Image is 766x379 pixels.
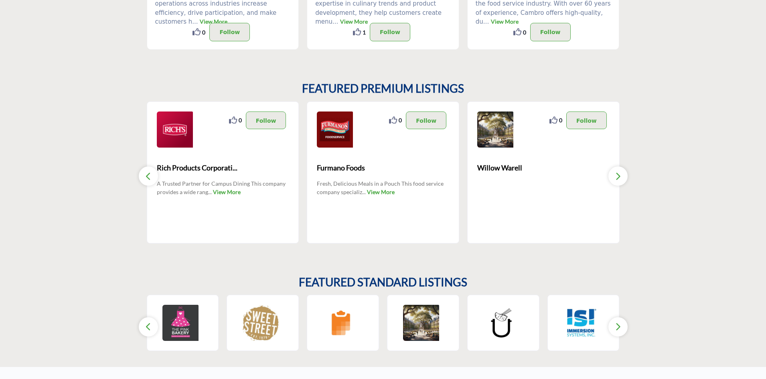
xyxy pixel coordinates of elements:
span: ... [208,188,212,195]
p: Follow [576,116,597,125]
a: Rich Products Corporati... [157,157,289,179]
span: ... [192,18,198,25]
b: Rich Products Corporation [157,157,289,179]
img: trakrSuite [323,305,359,341]
span: Furmano Foods [317,162,449,173]
p: Follow [256,116,276,125]
p: Follow [380,27,400,37]
a: Furmano Foods [317,157,449,179]
a: View More [213,188,241,195]
img: Dumpling for U [483,305,519,341]
h2: FEATURED PREMIUM LISTINGS [302,82,464,95]
img: Willow Warell [477,111,513,148]
span: Rich Products Corporati... [157,162,289,173]
a: View More [340,18,368,25]
span: 0 [559,116,562,124]
span: 0 [202,28,205,36]
p: A Trusted Partner for Campus Dining This company provides a wide rang [157,179,289,195]
button: Follow [530,23,571,41]
button: Follow [370,23,410,41]
span: ... [362,188,366,195]
p: Follow [540,27,561,37]
img: The Pink Bakery, Inc [162,305,199,341]
img: Equipment Innovators [403,305,439,341]
img: Rich Products Corporation [157,111,193,148]
img: Immersion Systems, Inc. [563,305,600,341]
span: 0 [399,116,402,124]
a: Willow Warell [477,157,610,179]
p: Fresh, Delicious Meals in a Pouch This food service company specializ [317,179,449,195]
a: View More [491,18,519,25]
a: View More [367,188,395,195]
button: Follow [406,111,446,129]
span: 0 [523,28,526,36]
p: Follow [416,116,436,125]
button: Follow [566,111,607,129]
span: ... [332,18,338,25]
h2: FEATURED STANDARD LISTINGS [299,276,467,289]
button: Follow [209,23,250,41]
span: 0 [239,116,242,124]
span: Willow Warell [477,162,610,173]
a: View More [200,18,227,25]
button: Follow [246,111,286,129]
p: Follow [219,27,240,37]
span: 1 [363,28,366,36]
img: Furmano Foods [317,111,353,148]
img: Sweet Street Desserts [243,305,279,341]
span: ... [483,18,489,25]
